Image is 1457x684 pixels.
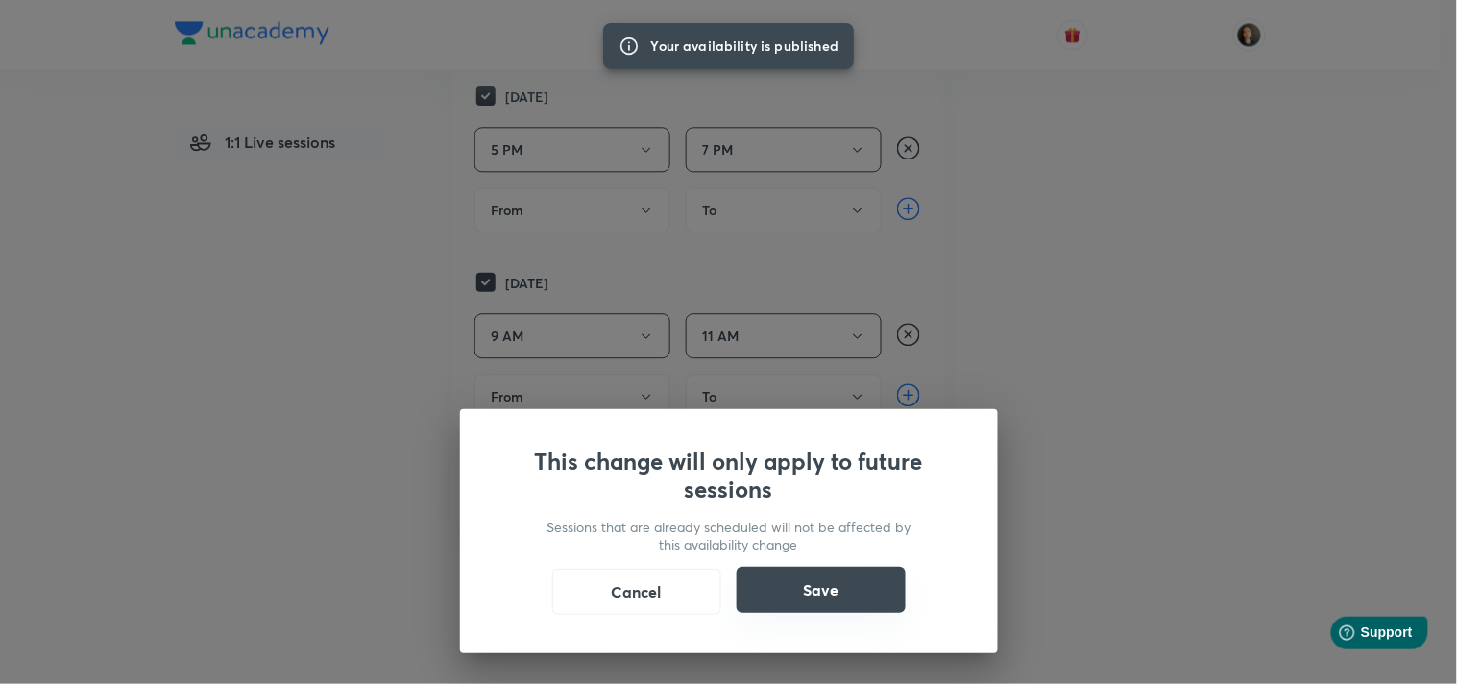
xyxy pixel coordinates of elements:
[506,448,952,503] h3: This change will only apply to future sessions
[651,29,839,63] div: Your availability is published
[737,567,906,613] button: Save
[552,569,721,615] button: Cancel
[1286,609,1436,663] iframe: Help widget launcher
[545,519,912,553] p: Sessions that are already scheduled will not be affected by this availability change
